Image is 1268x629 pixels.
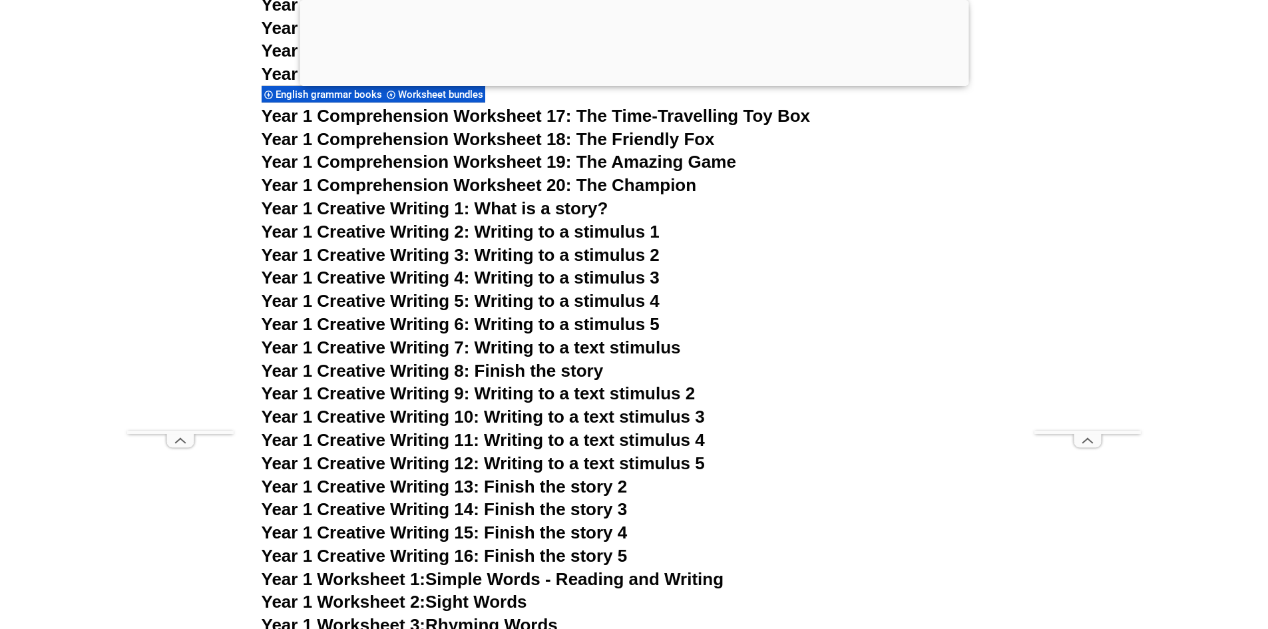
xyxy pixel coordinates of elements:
[262,453,705,473] a: Year 1 Creative Writing 12: Writing to a text stimulus 5
[262,268,660,288] a: Year 1 Creative Writing 4: Writing to a stimulus 3
[262,129,715,149] a: Year 1 Comprehension Worksheet 18: The Friendly Fox
[262,569,724,589] a: Year 1 Worksheet 1:Simple Words - Reading and Writing
[262,569,426,589] span: Year 1 Worksheet 1:
[262,41,751,61] a: Year 1 Comprehension Worksheet 15: The Music of Dreams
[262,477,628,497] a: Year 1 Creative Writing 13: Finish the story 2
[262,198,608,218] a: Year 1 Creative Writing 1: What is a story?
[262,152,736,172] a: Year 1 Comprehension Worksheet 19: The Amazing Game
[262,546,628,566] a: Year 1 Creative Writing 16: Finish the story 5
[262,592,426,612] span: Year 1 Worksheet 2:
[262,407,705,427] a: Year 1 Creative Writing 10: Writing to a text stimulus 3
[262,106,811,126] a: Year 1 Comprehension Worksheet 17: The Time-Travelling Toy Box
[262,361,604,381] a: Year 1 Creative Writing 8: Finish the story
[262,337,681,357] a: Year 1 Creative Writing 7: Writing to a text stimulus
[262,64,730,84] a: Year 1 Comprehension Worksheet 16: The Giant Sneezes
[276,89,386,101] span: English grammar books
[262,175,697,195] a: Year 1 Comprehension Worksheet 20: The Champion
[262,523,628,542] a: Year 1 Creative Writing 15: Finish the story 4
[262,291,660,311] a: Year 1 Creative Writing 5: Writing to a stimulus 4
[384,85,485,103] div: Worksheet bundles
[262,592,527,612] a: Year 1 Worksheet 2:Sight Words
[262,18,917,38] a: Year 1 Comprehension Worksheet 14: The Curious Case of the Missing Cookies
[262,314,660,334] a: Year 1 Creative Writing 6: Writing to a stimulus 5
[262,222,660,242] a: Year 1 Creative Writing 2: Writing to a stimulus 1
[1034,31,1141,431] iframe: Advertisement
[127,31,234,431] iframe: Advertisement
[262,245,660,265] a: Year 1 Creative Writing 3: Writing to a stimulus 2
[262,430,705,450] a: Year 1 Creative Writing 11: Writing to a text stimulus 4
[262,499,628,519] a: Year 1 Creative Writing 14: Finish the story 3
[262,383,696,403] a: Year 1 Creative Writing 9: Writing to a text stimulus 2
[262,85,384,103] div: English grammar books
[398,89,487,101] span: Worksheet bundles
[1046,479,1268,629] iframe: Chat Widget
